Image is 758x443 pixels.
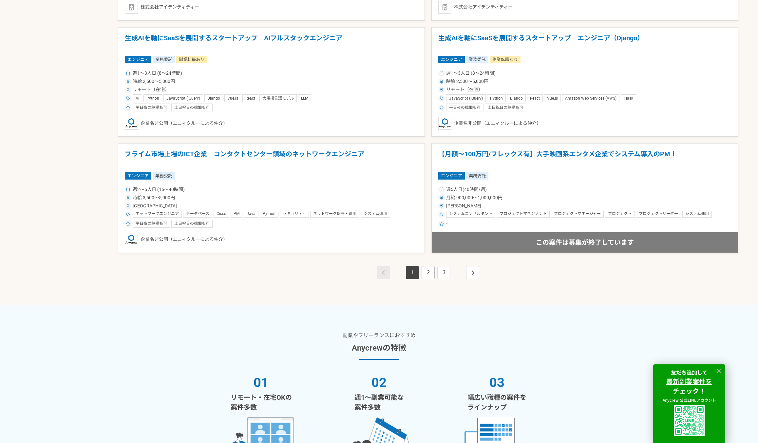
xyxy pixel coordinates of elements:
span: 業務委託 [466,172,488,180]
img: ico_calendar-4541a85f.svg [440,187,444,191]
span: JavaScript (jQuery) [449,96,483,101]
div: 企業名非公開（エニィクルーによる仲介） [125,233,418,246]
span: システムコンサルタント [449,211,492,217]
img: ico_currency_yen-76ea2c4c.svg [126,80,130,84]
span: Java [247,211,256,217]
span: データベース [186,211,209,217]
img: ico_calendar-4541a85f.svg [126,71,130,75]
span: Cisco [217,211,226,217]
a: 最新副業案件を [666,378,712,386]
span: [PERSON_NAME] [446,202,481,209]
img: ico_star-c4f7eedc.svg [126,106,130,109]
span: Python [146,96,159,101]
span: プロジェクトマネージャー [554,211,601,217]
span: 週1〜3人日 (8〜24時間) [133,70,182,77]
a: チェック！ [673,387,706,395]
img: ico_calendar-4541a85f.svg [126,187,130,191]
span: 幅広い職種の案件を ラインナップ [467,393,526,412]
div: 土日祝日の稼働も可 [171,220,213,228]
span: リモート・在宅OKの 案件多数 [231,393,292,412]
strong: 友だち追加して [671,368,708,376]
nav: pagination [376,266,481,279]
div: この案件は募集が終了しています [432,232,738,253]
img: ico_tag-f97210f0.svg [440,213,444,217]
img: ico_location_pin-352ac629.svg [126,204,130,208]
span: 時給 2,500〜5,000円 [133,78,175,85]
h3: Anycrewの特徴 [352,342,406,354]
img: ico_location_pin-352ac629.svg [440,204,444,208]
span: システム運用 [364,211,387,217]
span: 副業転職あり [490,56,521,63]
span: 大規模言語モデル [262,96,294,101]
span: セキュリティ [283,211,306,217]
span: Django [510,96,523,101]
div: 株式会社アイデンティティー [125,1,418,14]
img: ico_currency_yen-76ea2c4c.svg [440,80,444,84]
span: システム運用 [685,211,709,217]
img: default_org_logo-42cde973f59100197ec2c8e796e4974ac8490bb5b08a0eb061ff975e4574aa76.png [125,1,138,14]
h1: 生成AIを軸にSaaSを展開するスタートアップ エンジニア（Django） [438,34,731,51]
h1: プライム市場上場のICT企業 コンタクトセンター領域のネットワークエンジニア [125,150,418,167]
span: 副業転職あり [176,56,207,63]
span: ネットワークエンジニア [136,211,179,217]
span: 02 [371,373,387,393]
span: Python [490,96,503,101]
div: 株式会社アイデンティティー [438,1,731,14]
a: Page 2 [422,266,435,279]
img: ico_star-c4f7eedc.svg [440,222,444,226]
span: React [530,96,540,101]
img: ico_location_pin-352ac629.svg [440,88,444,92]
img: ico_currency_yen-76ea2c4c.svg [126,196,130,200]
img: uploaded%2F9x3B4GYyuJhK5sXzQK62fPT6XL62%2F_1i3i91es70ratxpc0n6.png [674,405,705,436]
span: PM [234,211,239,217]
span: プロジェクトマネジメント [500,211,547,217]
a: Page 1 [406,266,419,279]
span: Vue.js [547,96,558,101]
span: 時給 3,500〜5,000円 [133,194,175,201]
span: 週1〜副業可能な 案件多数 [354,393,404,412]
span: リモート（在宅） [133,86,169,93]
img: ico_star-c4f7eedc.svg [440,106,444,109]
img: ico_tag-f97210f0.svg [126,96,130,100]
span: Vue.js [227,96,238,101]
span: 時給 2,500〜5,000円 [446,78,488,85]
span: AI [136,96,139,101]
div: 土日祝日の稼働も可 [485,104,526,111]
div: 企業名非公開（エニィクルーによる仲介） [125,117,418,130]
span: Django [207,96,220,101]
span: Python [263,211,275,217]
div: 企業名非公開（エニィクルーによる仲介） [438,117,731,130]
span: プロジェクトリーダー [639,211,678,217]
span: 週1〜3人日 (8〜24時間) [446,70,496,77]
div: 平日夜の稼働も可 [133,104,170,111]
span: エンジニア [125,172,151,180]
span: リモート（在宅） [446,86,483,93]
span: [GEOGRAPHIC_DATA] [133,202,177,209]
div: 平日夜の稼働も可 [133,220,170,228]
span: エンジニア [438,56,465,63]
h1: 【月額～100万円/フレックス有】大手映画系エンタメ企業でシステム導入のPM！ [438,150,731,167]
div: 土日祝日の稼働も可 [171,104,213,111]
span: エンジニア [438,172,465,180]
span: 業務委託 [153,56,175,63]
span: エンジニア [125,56,151,63]
strong: チェック！ [673,386,706,395]
strong: 最新副業案件を [666,376,712,386]
span: LLM [301,96,308,101]
img: ico_tag-f97210f0.svg [440,96,444,100]
span: JavaScript (jQuery) [166,96,200,101]
img: ico_tag-f97210f0.svg [126,213,130,217]
img: default_org_logo-42cde973f59100197ec2c8e796e4974ac8490bb5b08a0eb061ff975e4574aa76.png [438,1,451,14]
img: logo_text_blue_01.png [125,117,138,130]
span: - [446,220,447,228]
span: React [245,96,255,101]
span: Flask [624,96,633,101]
img: logo_text_blue_01.png [438,117,451,130]
span: 週5人日(40時間/週) [446,186,487,193]
img: ico_currency_yen-76ea2c4c.svg [440,196,444,200]
img: logo_text_blue_01.png [125,233,138,246]
p: 副業やフリーランスにおすすめ [342,332,416,339]
span: Anycrew 公式LINEアカウント [663,397,716,403]
span: 週2〜5人日 (16〜40時間) [133,186,185,193]
img: ico_calendar-4541a85f.svg [440,71,444,75]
